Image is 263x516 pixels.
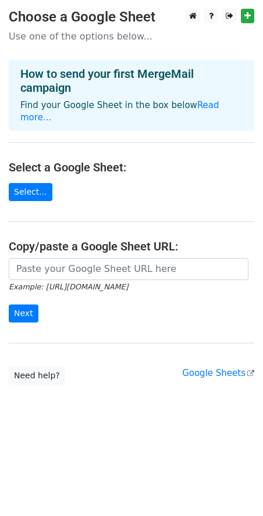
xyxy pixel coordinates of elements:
a: Read more... [20,100,219,123]
input: Next [9,304,38,322]
h3: Choose a Google Sheet [9,9,254,26]
h4: Select a Google Sheet: [9,160,254,174]
p: Find your Google Sheet in the box below [20,99,243,124]
h4: Copy/paste a Google Sheet URL: [9,239,254,253]
a: Select... [9,183,52,201]
a: Google Sheets [182,368,254,378]
p: Use one of the options below... [9,30,254,42]
h4: How to send your first MergeMail campaign [20,67,243,95]
input: Paste your Google Sheet URL here [9,258,248,280]
small: Example: [URL][DOMAIN_NAME] [9,282,128,291]
a: Need help? [9,367,65,385]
